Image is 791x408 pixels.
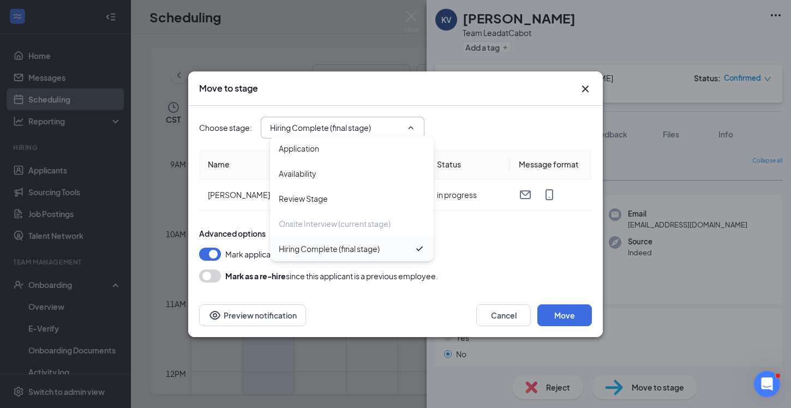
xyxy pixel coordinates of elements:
button: Close [579,82,592,95]
div: Hiring Complete (final stage) [279,243,380,255]
svg: Eye [208,309,221,322]
button: Preview notificationEye [199,304,306,326]
h3: Move to stage [199,82,258,94]
th: Status [428,149,510,179]
svg: Email [519,188,532,201]
span: [PERSON_NAME] [208,190,270,200]
div: Application [279,142,319,154]
svg: Checkmark [414,243,425,254]
svg: Cross [579,82,592,95]
div: Onsite Interview (current stage) [279,218,391,230]
button: Move [537,304,592,326]
b: Mark as a re-hire [225,271,286,281]
div: since this applicant is a previous employee. [225,269,438,283]
div: Review Stage [279,193,328,205]
button: Cancel [476,304,531,326]
svg: MobileSms [543,188,556,201]
th: Message format [510,149,592,179]
td: in progress [428,179,510,211]
span: Choose stage : [199,122,252,134]
th: Name [199,149,428,179]
svg: ChevronUp [406,123,415,132]
div: Availability [279,167,316,179]
span: Mark applicant(s) as Completed for Onsite Interview [225,248,410,261]
iframe: Intercom live chat [754,371,780,397]
div: Advanced options [199,228,592,239]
